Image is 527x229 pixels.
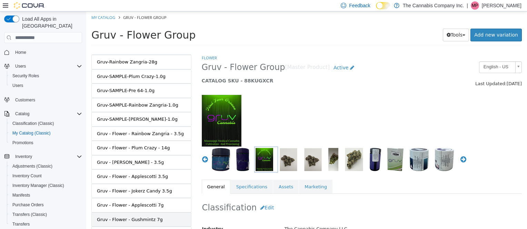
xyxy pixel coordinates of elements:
button: Promotions [7,138,85,148]
a: Transfers [10,220,32,228]
p: [PERSON_NAME] [482,1,521,10]
button: Edit [170,190,191,203]
a: Transfers (Classic) [10,210,50,219]
div: Gruv - Flower - Applescotti 7g [11,190,78,197]
button: Classification (Classic) [7,119,85,128]
span: Customers [15,97,35,103]
span: Transfers (Classic) [12,212,47,217]
span: Gruv - Flower Group [37,3,80,9]
a: Assets [187,168,212,183]
button: Transfers (Classic) [7,210,85,219]
a: General [116,168,144,183]
span: Purchase Orders [12,202,44,208]
button: Next [374,145,380,151]
span: Users [12,83,23,88]
p: | [467,1,468,10]
span: Promotions [12,140,33,146]
button: Home [1,47,85,57]
div: Gruv - Flower - Gushmintz 7g [11,205,77,212]
a: Marketing [213,168,246,183]
a: Security Roles [10,72,42,80]
button: Inventory [1,152,85,161]
button: My Catalog (Classic) [7,128,85,138]
a: Customers [12,96,38,104]
p: The Cannabis Company Inc. [403,1,464,10]
div: Gruv - Flower - Applescotti 3.5g [11,162,82,169]
button: Inventory Manager (Classic) [7,181,85,190]
div: The Cannabis Company LLC [193,212,440,224]
button: Inventory [12,152,35,161]
span: Manifests [10,191,82,199]
span: Customers [12,95,82,104]
span: Catalog [12,110,82,118]
span: Industry [116,215,137,220]
button: Manifests [7,190,85,200]
div: Mitch Parker [471,1,479,10]
span: Purchase Orders [10,201,82,209]
span: Dark Mode [376,9,376,10]
div: Gruv - Flower - Jokerz Candy 3.5g [11,176,86,183]
span: Feedback [349,2,370,9]
div: Gruv-Rainbow Zangria-28g [11,47,71,54]
span: Classification (Classic) [12,121,54,126]
div: Gruv-SAMPLE-Pre 64-1.0g [11,76,68,83]
small: [Master Product] [199,53,243,59]
button: Customers [1,94,85,104]
div: Gruv - [PERSON_NAME] - 3.5g [11,148,78,155]
span: Inventory Count [10,172,82,180]
img: Cova [14,2,45,9]
span: Gruv - Flower Group [116,51,199,61]
div: Gruv-SAMPLE-[PERSON_NAME]-1.0g [11,104,91,111]
span: My Catalog (Classic) [12,130,51,136]
span: Inventory [15,154,32,159]
span: Active [247,53,262,59]
a: Inventory Manager (Classic) [10,181,67,190]
span: Manifests [12,192,30,198]
span: MP [472,1,478,10]
span: Promotions [10,139,82,147]
a: Specifications [145,168,187,183]
span: Catalog [15,111,29,117]
span: Classification (Classic) [10,119,82,128]
span: Adjustments (Classic) [12,163,52,169]
a: Add new variation [384,17,436,30]
button: Catalog [12,110,32,118]
a: Flower [116,44,131,49]
a: Inventory Count [10,172,44,180]
span: Inventory [12,152,82,161]
a: My Catalog [5,3,29,9]
button: Tools [357,17,383,30]
a: Manifests [10,191,33,199]
button: Adjustments (Classic) [7,161,85,171]
a: Home [12,48,29,57]
span: English - US [393,50,426,61]
a: Promotions [10,139,36,147]
button: Users [7,81,85,90]
div: Gruv-SAMPLE-Rainbow Zangria-1.0g [11,90,92,97]
span: Adjustments (Classic) [10,162,82,170]
a: Classification (Classic) [10,119,57,128]
span: Security Roles [10,72,82,80]
span: Inventory Count [12,173,42,179]
div: Gruv - Flower - Rainbow Zangria - 3.5g [11,119,98,126]
button: Users [1,61,85,71]
a: My Catalog (Classic) [10,129,53,137]
button: Inventory Count [7,171,85,181]
a: Adjustments (Classic) [10,162,55,170]
button: Users [12,62,29,70]
span: Gruv - Flower Group [5,18,109,30]
span: My Catalog (Classic) [10,129,82,137]
span: Last Updated: [389,70,420,75]
span: Users [15,63,26,69]
span: Inventory Manager (Classic) [10,181,82,190]
span: Home [15,50,26,55]
div: Gruv-SAMPLE-Plum Crazy-1.0g [11,62,79,69]
a: Purchase Orders [10,201,47,209]
span: [DATE] [420,70,436,75]
span: Transfers (Classic) [10,210,82,219]
button: Catalog [1,109,85,119]
input: Dark Mode [376,2,390,9]
img: 150 [116,83,155,135]
h2: Classification [116,190,436,203]
a: Users [10,81,26,90]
